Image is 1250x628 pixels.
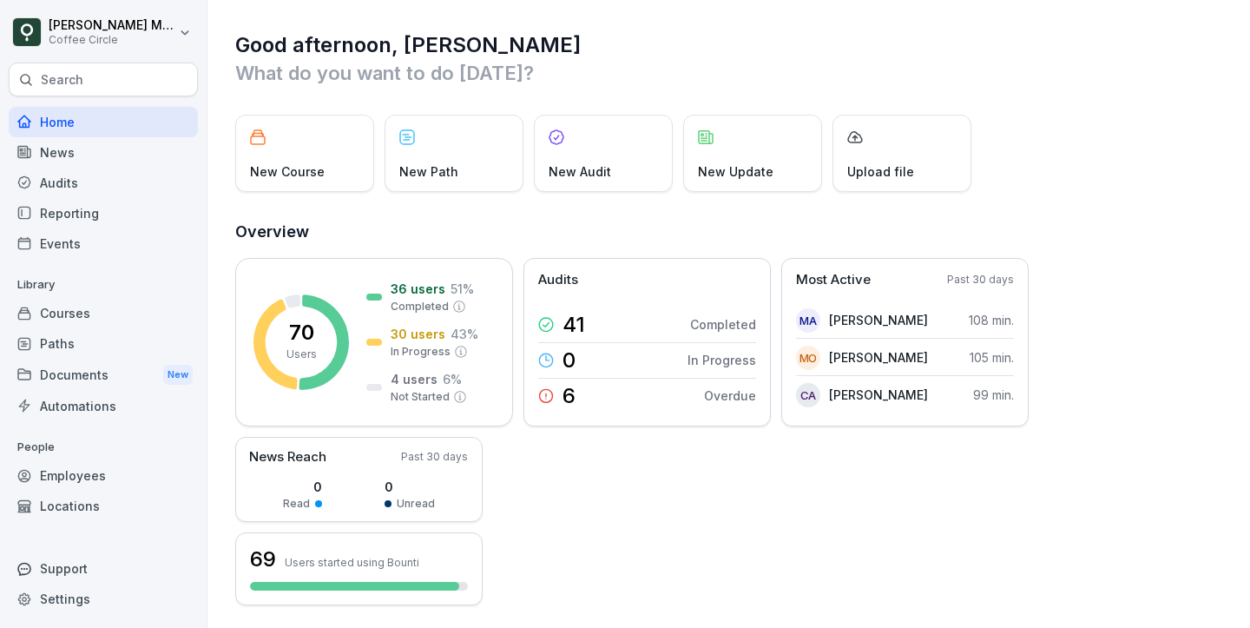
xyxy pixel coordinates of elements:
[796,383,820,407] div: CA
[250,545,276,574] h3: 69
[391,299,449,314] p: Completed
[9,328,198,359] a: Paths
[385,478,435,496] p: 0
[796,270,871,290] p: Most Active
[970,348,1014,367] p: 105 min.
[9,198,198,228] a: Reporting
[562,386,576,407] p: 6
[9,433,198,461] p: People
[41,71,83,89] p: Search
[235,31,1224,59] h1: Good afternoon, [PERSON_NAME]
[289,322,314,343] p: 70
[391,344,451,360] p: In Progress
[443,370,462,388] p: 6 %
[9,391,198,421] a: Automations
[391,370,437,388] p: 4 users
[49,34,175,46] p: Coffee Circle
[9,359,198,391] div: Documents
[9,460,198,491] a: Employees
[391,280,445,298] p: 36 users
[283,496,310,512] p: Read
[9,168,198,198] a: Audits
[947,272,1014,288] p: Past 30 days
[451,325,478,343] p: 43 %
[399,162,458,181] p: New Path
[829,386,928,404] p: [PERSON_NAME]
[9,107,198,137] a: Home
[562,314,585,335] p: 41
[9,553,198,584] div: Support
[250,162,325,181] p: New Course
[690,315,756,334] p: Completed
[704,387,756,405] p: Overdue
[49,18,175,33] p: [PERSON_NAME] Moschioni
[285,556,419,569] p: Users started using Bounti
[9,359,198,391] a: DocumentsNew
[969,311,1014,329] p: 108 min.
[235,59,1224,87] p: What do you want to do [DATE]?
[9,298,198,328] a: Courses
[973,386,1014,404] p: 99 min.
[283,478,322,496] p: 0
[796,346,820,370] div: MO
[538,270,578,290] p: Audits
[249,447,326,467] p: News Reach
[163,365,193,385] div: New
[9,584,198,614] a: Settings
[9,271,198,299] p: Library
[562,350,576,371] p: 0
[451,280,474,298] p: 51 %
[391,325,445,343] p: 30 users
[698,162,773,181] p: New Update
[687,351,756,369] p: In Progress
[549,162,611,181] p: New Audit
[829,311,928,329] p: [PERSON_NAME]
[829,348,928,367] p: [PERSON_NAME]
[9,137,198,168] a: News
[286,347,317,362] p: Users
[235,220,1224,244] h2: Overview
[796,308,820,333] div: MA
[391,389,450,405] p: Not Started
[847,162,914,181] p: Upload file
[401,449,468,465] p: Past 30 days
[9,228,198,259] a: Events
[9,491,198,521] a: Locations
[397,496,435,512] p: Unread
